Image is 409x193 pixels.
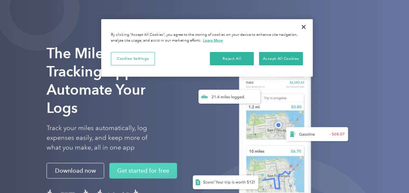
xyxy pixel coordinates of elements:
[296,20,311,34] button: Close
[101,19,313,77] div: Cookie banner
[47,123,163,153] p: Track your miles automatically, log expenses easily, and keep more of what you make, all in one app
[101,19,313,77] div: Privacy
[111,52,155,66] button: Cookies Settings
[259,52,303,66] button: Accept All Cookies
[210,52,254,66] button: Reject All
[109,163,177,179] a: Get started for free
[47,45,151,116] strong: The Mileage Tracking App to Automate Your Logs
[111,32,303,44] div: By clicking “Accept All Cookies”, you agree to the storing of cookies on your device to enhance s...
[47,163,104,179] a: Download now
[203,38,223,43] a: More information about your privacy, opens in a new tab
